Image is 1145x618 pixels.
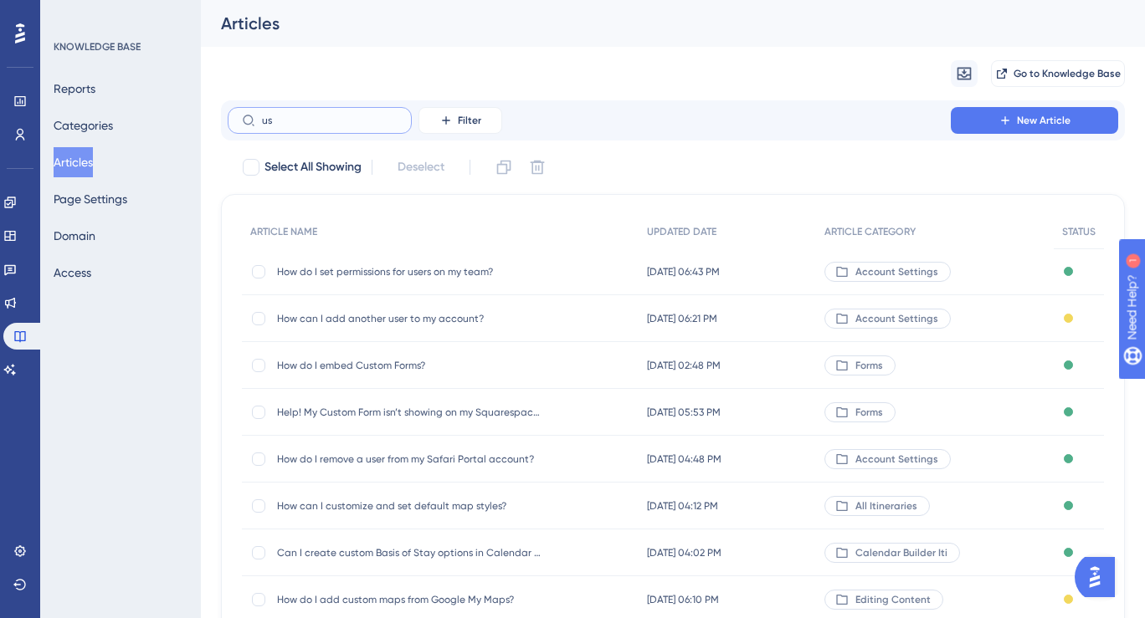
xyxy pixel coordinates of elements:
iframe: UserGuiding AI Assistant Launcher [1075,552,1125,602]
span: [DATE] 04:12 PM [647,499,718,513]
span: [DATE] 06:21 PM [647,312,717,325]
span: [DATE] 06:43 PM [647,265,720,278]
span: Deselect [398,157,444,177]
button: Reports [54,74,95,104]
span: Go to Knowledge Base [1014,67,1121,80]
button: Go to Knowledge Base [991,60,1125,87]
button: Filter [418,107,502,134]
div: 1 [116,8,121,22]
span: How do I set permissions for users on my team? [277,265,545,278]
span: How do I embed Custom Forms? [277,359,545,372]
div: Articles [221,12,1083,35]
span: How do I add custom maps from Google My Maps? [277,593,545,606]
input: Search [262,115,398,126]
span: Account Settings [855,452,938,466]
span: [DATE] 04:48 PM [647,452,721,466]
button: New Article [951,107,1118,134]
button: Domain [54,221,95,251]
button: Articles [54,147,93,177]
span: Can I create custom Basis of Stay options in Calendar Builder? [277,546,545,559]
span: ARTICLE NAME [250,225,317,238]
span: [DATE] 05:53 PM [647,406,721,419]
span: ARTICLE CATEGORY [824,225,916,238]
span: [DATE] 02:48 PM [647,359,721,372]
span: [DATE] 04:02 PM [647,546,721,559]
button: Categories [54,110,113,140]
span: UPDATED DATE [647,225,716,238]
span: New Article [1017,114,1071,127]
span: STATUS [1062,225,1096,238]
span: Filter [458,114,481,127]
span: Forms [855,406,883,419]
span: Calendar Builder Iti [855,546,947,559]
span: Forms [855,359,883,372]
span: How can I add another user to my account? [277,312,545,325]
span: Account Settings [855,265,938,278]
button: Deselect [383,152,460,182]
span: All Itineraries [855,499,917,513]
span: Editing Content [855,593,931,606]
span: Select All Showing [264,157,362,177]
span: Help! My Custom Form isn’t showing on my Squarespace website. [277,406,545,419]
div: KNOWLEDGE BASE [54,40,141,54]
button: Page Settings [54,184,127,214]
span: Account Settings [855,312,938,325]
span: How can I customize and set default map styles? [277,499,545,513]
span: How do I remove a user from my Safari Portal account? [277,452,545,466]
span: Need Help? [39,4,105,24]
span: [DATE] 06:10 PM [647,593,719,606]
button: Access [54,258,91,288]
